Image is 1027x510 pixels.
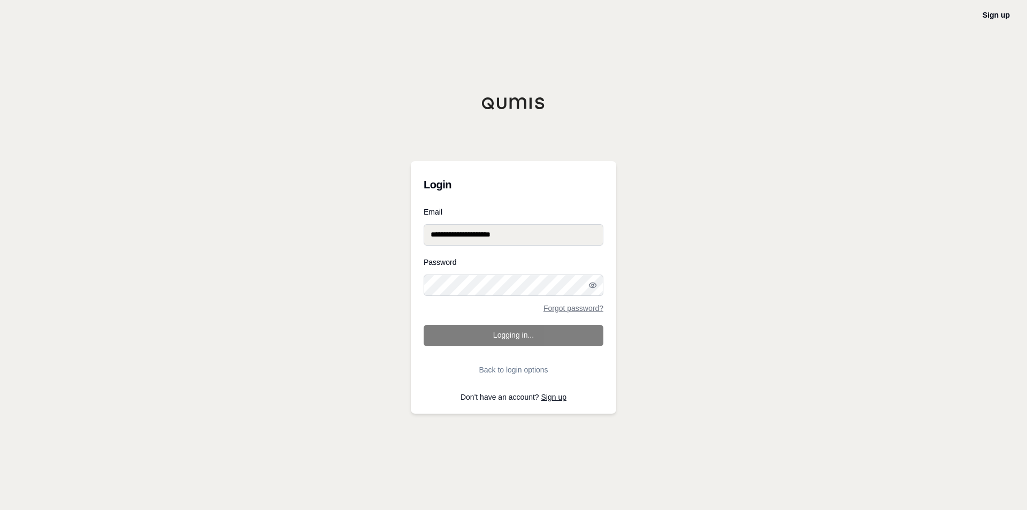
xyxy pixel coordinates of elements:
[424,174,603,195] h3: Login
[424,208,603,216] label: Email
[481,97,546,110] img: Qumis
[543,305,603,312] a: Forgot password?
[424,258,603,266] label: Password
[541,393,566,401] a: Sign up
[983,11,1010,19] a: Sign up
[424,359,603,380] button: Back to login options
[424,393,603,401] p: Don't have an account?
